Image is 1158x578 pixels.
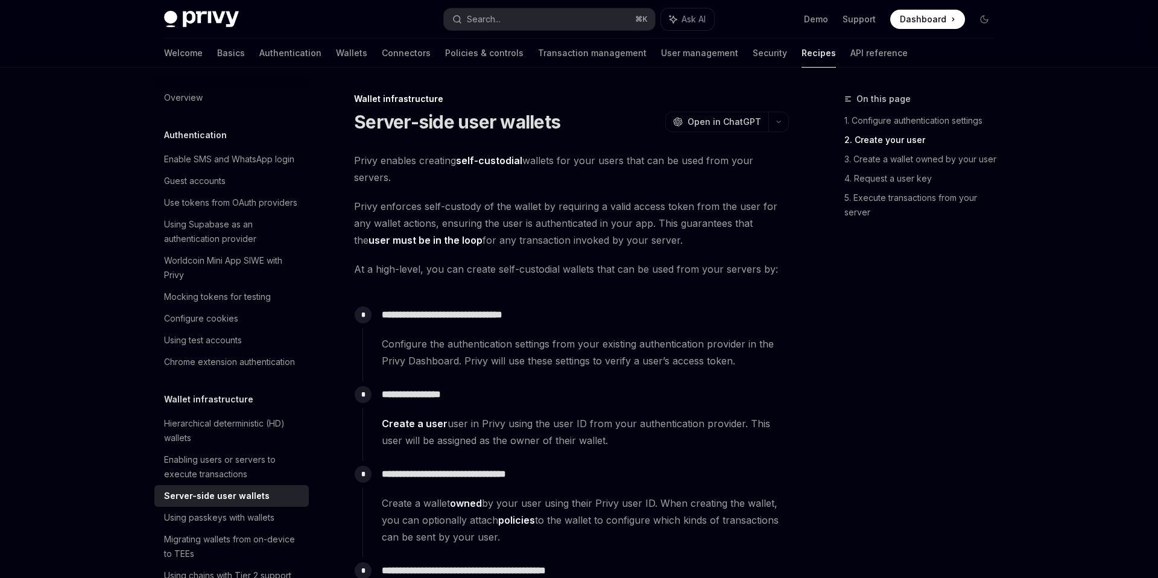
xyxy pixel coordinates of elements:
[164,253,302,282] div: Worldcoin Mini App SIWE with Privy
[164,416,302,445] div: Hierarchical deterministic (HD) wallets
[890,10,965,29] a: Dashboard
[154,214,309,250] a: Using Supabase as an authentication provider
[445,39,524,68] a: Policies & controls
[382,495,788,545] span: Create a wallet by your user using their Privy user ID. When creating the wallet, you can optiona...
[217,39,245,68] a: Basics
[444,8,655,30] button: Search...⌘K
[259,39,321,68] a: Authentication
[354,261,789,278] span: At a high-level, you can create self-custodial wallets that can be used from your servers by:
[382,415,788,449] span: user in Privy using the user ID from your authentication provider. This user will be assigned as ...
[164,333,242,348] div: Using test accounts
[682,13,706,25] span: Ask AI
[661,39,738,68] a: User management
[164,489,270,503] div: Server-side user wallets
[498,514,535,527] a: policies
[354,93,789,105] div: Wallet infrastructure
[164,11,239,28] img: dark logo
[164,195,297,210] div: Use tokens from OAuth providers
[467,12,501,27] div: Search...
[164,290,271,304] div: Mocking tokens for testing
[635,14,648,24] span: ⌘ K
[164,152,294,167] div: Enable SMS and WhatsApp login
[753,39,787,68] a: Security
[665,112,768,132] button: Open in ChatGPT
[850,39,908,68] a: API reference
[450,497,482,510] a: owned
[164,311,238,326] div: Configure cookies
[804,13,828,25] a: Demo
[154,286,309,308] a: Mocking tokens for testing
[154,449,309,485] a: Enabling users or servers to execute transactions
[336,39,367,68] a: Wallets
[844,169,1004,188] a: 4. Request a user key
[164,91,203,105] div: Overview
[154,507,309,529] a: Using passkeys with wallets
[154,329,309,351] a: Using test accounts
[164,217,302,246] div: Using Supabase as an authentication provider
[164,453,302,481] div: Enabling users or servers to execute transactions
[154,529,309,565] a: Migrating wallets from on-device to TEEs
[164,128,227,142] h5: Authentication
[354,198,789,249] span: Privy enforces self-custody of the wallet by requiring a valid access token from the user for any...
[154,485,309,507] a: Server-side user wallets
[354,152,789,186] span: Privy enables creating wallets for your users that can be used from your servers.
[844,150,1004,169] a: 3. Create a wallet owned by your user
[154,192,309,214] a: Use tokens from OAuth providers
[843,13,876,25] a: Support
[164,510,274,525] div: Using passkeys with wallets
[164,174,226,188] div: Guest accounts
[382,39,431,68] a: Connectors
[164,532,302,561] div: Migrating wallets from on-device to TEEs
[369,234,482,246] strong: user must be in the loop
[802,39,836,68] a: Recipes
[688,116,761,128] span: Open in ChatGPT
[661,8,714,30] button: Ask AI
[900,13,946,25] span: Dashboard
[154,250,309,286] a: Worldcoin Mini App SIWE with Privy
[154,351,309,373] a: Chrome extension authentication
[164,39,203,68] a: Welcome
[538,39,647,68] a: Transaction management
[164,392,253,407] h5: Wallet infrastructure
[382,335,788,369] span: Configure the authentication settings from your existing authentication provider in the Privy Das...
[844,188,1004,222] a: 5. Execute transactions from your server
[844,111,1004,130] a: 1. Configure authentication settings
[154,148,309,170] a: Enable SMS and WhatsApp login
[456,154,522,167] strong: self-custodial
[164,355,295,369] div: Chrome extension authentication
[154,87,309,109] a: Overview
[856,92,911,106] span: On this page
[382,418,448,430] a: Create a user
[975,10,994,29] button: Toggle dark mode
[154,413,309,449] a: Hierarchical deterministic (HD) wallets
[154,170,309,192] a: Guest accounts
[844,130,1004,150] a: 2. Create your user
[354,111,560,133] h1: Server-side user wallets
[154,308,309,329] a: Configure cookies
